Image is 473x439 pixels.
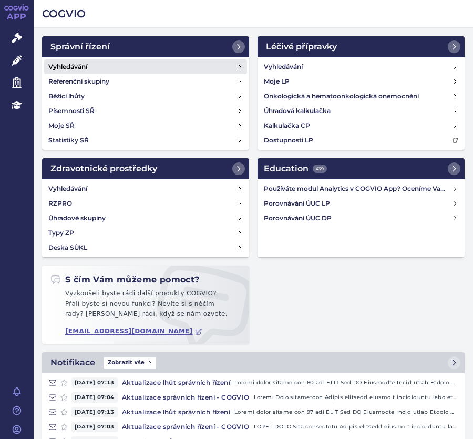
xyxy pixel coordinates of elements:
[44,89,247,104] a: Běžící lhůty
[48,91,85,101] h4: Běžící lhůty
[104,357,156,369] span: Zobrazit vše
[264,91,419,101] h4: Onkologická a hematoonkologická onemocnění
[258,158,465,179] a: Education439
[266,40,337,53] h2: Léčivé přípravky
[48,120,75,131] h4: Moje SŘ
[264,213,452,223] h4: Porovnávání ÚUC DP
[50,289,241,324] p: Vyzkoušeli byste rádi další produkty COGVIO? Přáli byste si novou funkci? Nevíte si s něčím rady?...
[50,356,95,369] h2: Notifikace
[48,76,109,87] h4: Referenční skupiny
[44,211,247,226] a: Úhradové skupiny
[264,135,313,146] h4: Dostupnosti LP
[42,352,465,373] a: NotifikaceZobrazit vše
[48,213,106,223] h4: Úhradové skupiny
[44,74,247,89] a: Referenční skupiny
[313,165,327,173] span: 439
[254,392,458,403] p: Loremi Dolo sitametcon Adipis elitsedd eiusmo t incididuntu labo etdol? Magnaal en adm v Quisnost...
[42,158,249,179] a: Zdravotnické prostředky
[48,106,95,116] h4: Písemnosti SŘ
[48,198,72,209] h4: RZPRO
[234,377,458,388] p: Loremi dolor sitame con 80 adi ELIT Sed DO Eiusmodte Incid utlab Etdolo Magnaal Enim ADMIN505388/...
[118,407,234,417] h4: Aktualizace lhůt správních řízení
[260,104,462,118] a: Úhradová kalkulačka
[50,162,157,175] h2: Zdravotnické prostředky
[264,162,327,175] h2: Education
[71,407,118,417] span: [DATE] 07:13
[50,274,200,285] h2: S čím Vám můžeme pomoct?
[44,104,247,118] a: Písemnosti SŘ
[264,183,452,194] h4: Používáte modul Analytics v COGVIO App? Oceníme Vaši zpětnou vazbu!
[44,226,247,240] a: Typy ZP
[260,181,462,196] a: Používáte modul Analytics v COGVIO App? Oceníme Vaši zpětnou vazbu!
[71,422,118,432] span: [DATE] 07:03
[260,74,462,89] a: Moje LP
[71,377,118,388] span: [DATE] 07:13
[44,181,247,196] a: Vyhledávání
[44,133,247,148] a: Statistiky SŘ
[260,196,462,211] a: Porovnávání ÚUC LP
[42,36,249,57] a: Správní řízení
[260,118,462,133] a: Kalkulačka CP
[44,118,247,133] a: Moje SŘ
[48,62,87,72] h4: Vyhledávání
[44,196,247,211] a: RZPRO
[71,392,118,403] span: [DATE] 07:04
[118,422,254,432] h4: Aktualizace správních řízení - COGVIO
[65,328,202,335] a: [EMAIL_ADDRESS][DOMAIN_NAME]
[50,40,110,53] h2: Správní řízení
[258,36,465,57] a: Léčivé přípravky
[234,407,458,417] p: Loremi dolor sitame con 97 adi ELIT Sed DO Eiusmodte Incid utlab Etdolo Magnaal Enim ADMIN987363/...
[48,242,87,253] h4: Deska SÚKL
[260,133,462,148] a: Dostupnosti LP
[48,135,89,146] h4: Statistiky SŘ
[118,392,254,403] h4: Aktualizace správních řízení - COGVIO
[48,228,74,238] h4: Typy ZP
[260,59,462,74] a: Vyhledávání
[44,240,247,255] a: Deska SÚKL
[118,377,234,388] h4: Aktualizace lhůt správních řízení
[264,106,331,116] h4: Úhradová kalkulačka
[264,62,303,72] h4: Vyhledávání
[264,120,310,131] h4: Kalkulačka CP
[254,422,458,432] p: LORE i DOLO Sita consectetu Adipis elitsedd eiusmo t incididuntu labo etdol? Magnaal en adm v Qui...
[48,183,87,194] h4: Vyhledávání
[42,6,465,21] h2: COGVIO
[264,198,452,209] h4: Porovnávání ÚUC LP
[260,211,462,226] a: Porovnávání ÚUC DP
[260,89,462,104] a: Onkologická a hematoonkologická onemocnění
[264,76,290,87] h4: Moje LP
[44,59,247,74] a: Vyhledávání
